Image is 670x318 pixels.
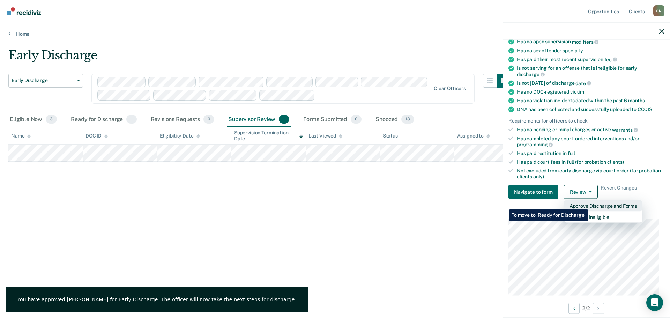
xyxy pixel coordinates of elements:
div: Has paid their most recent supervision [517,56,664,62]
span: 13 [401,115,414,124]
span: CODIS [638,106,652,112]
dt: Supervision [508,210,664,216]
div: Name [11,133,31,139]
div: Is not [DATE] of discharge [517,80,664,86]
div: Last Viewed [308,133,342,139]
div: Has no open supervision [517,39,664,45]
button: Next Opportunity [593,303,604,314]
div: Supervisor Review [227,112,291,127]
div: 2 / 2 [503,299,670,317]
div: Has no DOC-registered [517,89,664,95]
span: Revert Changes [601,185,637,199]
span: 1 [279,115,289,124]
button: Profile dropdown button [653,5,664,16]
span: specialty [563,47,583,53]
div: Eligibility Date [160,133,200,139]
span: 0 [351,115,362,124]
div: Eligible Now [8,112,58,127]
div: Revisions Requests [149,112,216,127]
div: Has no sex offender [517,47,664,53]
button: Navigate to form [508,185,558,199]
span: programming [517,142,553,147]
div: Snoozed [374,112,416,127]
span: warrants [612,127,638,132]
span: discharge [517,71,545,77]
span: victim [570,89,584,95]
button: Mark as Ineligible [564,212,642,223]
img: Recidiviz [7,7,41,15]
button: Approve Discharge and Forms [564,200,642,212]
a: Navigate to form link [508,185,561,199]
div: Has no violation incidents dated within the past 6 [517,98,664,104]
div: Ready for Discharge [69,112,138,127]
div: Has paid restitution in [517,150,664,156]
span: 1 [126,115,136,124]
span: modifiers [572,39,599,44]
span: Early Discharge [12,77,74,83]
div: Assigned to [457,133,490,139]
span: only) [533,173,544,179]
div: Status [383,133,398,139]
span: fee [604,57,617,62]
span: full [568,150,575,156]
div: C N [653,5,664,16]
div: Has no pending criminal charges or active [517,127,664,133]
span: 3 [46,115,57,124]
div: Forms Submitted [302,112,363,127]
div: Open Intercom Messenger [646,294,663,311]
div: Has paid court fees in full (for probation [517,159,664,165]
div: DNA has been collected and successfully uploaded to [517,106,664,112]
div: Requirements for officers to check [508,118,664,124]
div: Clear officers [434,86,466,91]
div: You have approved [PERSON_NAME] for Early Discharge. The officer will now take the next steps for... [17,296,296,303]
div: Is not serving for an offense that is ineligible for early [517,65,664,77]
span: 0 [203,115,214,124]
span: date [575,80,591,86]
div: Early Discharge [8,48,511,68]
div: Supervision Termination Date [234,130,303,142]
div: Has completed any court-ordered interventions and/or [517,135,664,147]
a: Home [8,31,662,37]
button: Previous Opportunity [568,303,580,314]
button: Review [564,185,598,199]
span: months [628,98,645,103]
span: clients) [607,159,624,164]
div: DOC ID [85,133,108,139]
div: Not excluded from early discharge via court order (for probation clients [517,168,664,179]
